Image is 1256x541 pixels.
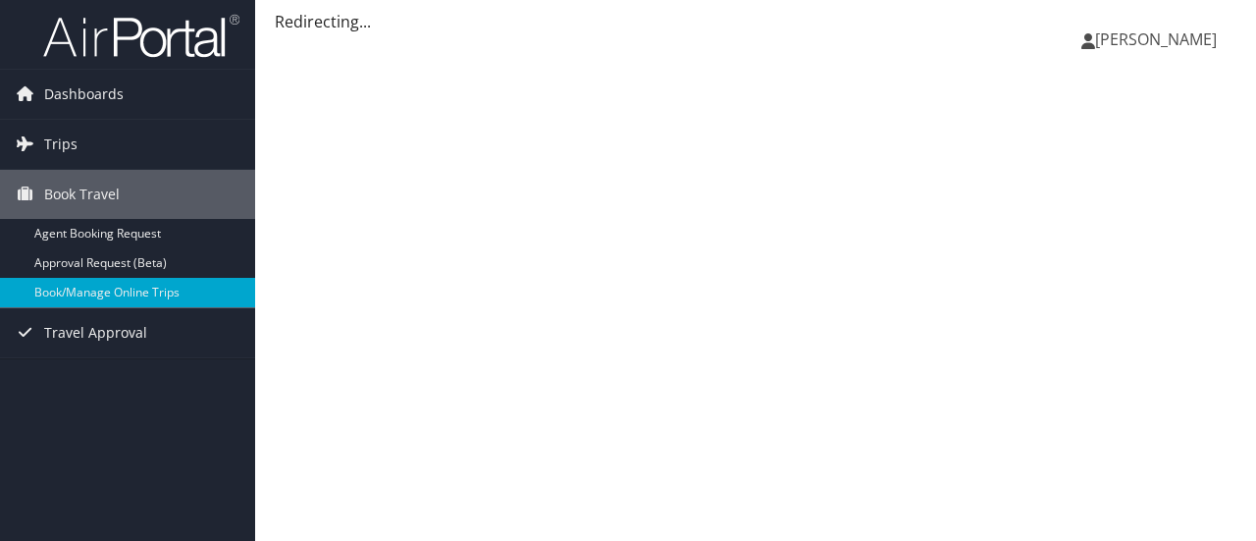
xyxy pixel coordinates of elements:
img: airportal-logo.png [43,13,239,59]
span: Book Travel [44,170,120,219]
span: Travel Approval [44,308,147,357]
a: [PERSON_NAME] [1081,10,1236,69]
div: Redirecting... [275,10,1236,33]
span: [PERSON_NAME] [1095,28,1217,50]
span: Trips [44,120,78,169]
span: Dashboards [44,70,124,119]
